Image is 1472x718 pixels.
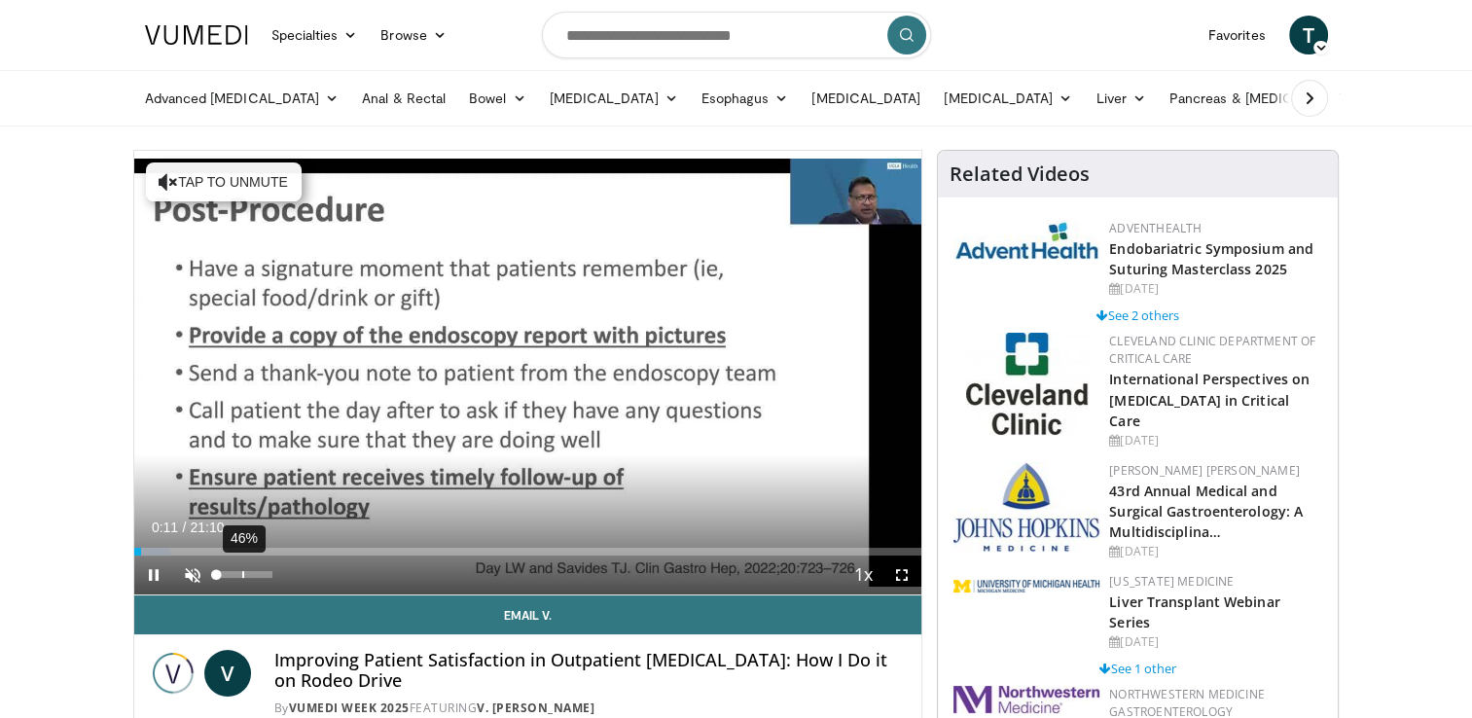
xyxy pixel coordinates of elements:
[183,520,187,535] span: /
[953,462,1099,552] img: c99d8ef4-c3cd-4e38-8428-4f59a70fa7e8.jpg.150x105_q85_autocrop_double_scale_upscale_version-0.2.jpg
[1099,660,1176,677] a: See 1 other
[350,79,457,118] a: Anal & Rectal
[190,520,224,535] span: 21:10
[1109,573,1234,590] a: [US_STATE] Medicine
[542,12,931,58] input: Search topics, interventions
[1109,432,1322,449] div: [DATE]
[1109,482,1303,541] a: 43rd Annual Medical and Surgical Gastroenterology: A Multidisciplina…
[457,79,537,118] a: Bowel
[1109,333,1315,367] a: Cleveland Clinic Department of Critical Care
[950,162,1090,186] h4: Related Videos
[260,16,370,54] a: Specialties
[953,220,1099,260] img: 5c3c682d-da39-4b33-93a5-b3fb6ba9580b.jpg.150x105_q85_autocrop_double_scale_upscale_version-0.2.jpg
[953,580,1099,592] img: 7efbc4f9-e78b-438d-b5a1-5a81cc36a986.png.150x105_q85_autocrop_double_scale_upscale_version-0.2.png
[882,556,921,594] button: Fullscreen
[844,556,882,594] button: Playback Rate
[1096,306,1179,324] a: See 2 others
[1109,239,1313,278] a: Endobariatric Symposium and Suturing Masterclass 2025
[134,595,922,634] a: Email V.
[146,162,302,201] button: Tap to unmute
[152,520,178,535] span: 0:11
[800,79,932,118] a: [MEDICAL_DATA]
[289,700,410,716] a: Vumedi Week 2025
[1289,16,1328,54] a: T
[274,650,907,692] h4: Improving Patient Satisfaction in Outpatient [MEDICAL_DATA]: How I Do it on Rodeo Drive
[953,686,1099,713] img: 37f2bdae-6af4-4c49-ae65-fb99e80643fa.png.150x105_q85_autocrop_double_scale_upscale_version-0.2.jpg
[150,650,197,697] img: Vumedi Week 2025
[369,16,458,54] a: Browse
[274,700,907,717] div: By FEATURING
[134,548,922,556] div: Progress Bar
[1109,280,1322,298] div: [DATE]
[1109,592,1279,631] a: Liver Transplant Webinar Series
[1084,79,1157,118] a: Liver
[217,571,272,578] div: Volume Level
[1109,633,1322,651] div: [DATE]
[133,79,351,118] a: Advanced [MEDICAL_DATA]
[145,25,248,45] img: VuMedi Logo
[1158,79,1385,118] a: Pancreas & [MEDICAL_DATA]
[134,556,173,594] button: Pause
[1197,16,1277,54] a: Favorites
[477,700,594,716] a: V. [PERSON_NAME]
[1109,220,1202,236] a: AdventHealth
[134,151,922,595] video-js: Video Player
[690,79,801,118] a: Esophagus
[538,79,690,118] a: [MEDICAL_DATA]
[966,333,1088,435] img: 5f0cf59e-536a-4b30-812c-ea06339c9532.jpg.150x105_q85_autocrop_double_scale_upscale_version-0.2.jpg
[173,556,212,594] button: Unmute
[1109,543,1322,560] div: [DATE]
[204,650,251,697] a: V
[1109,462,1300,479] a: [PERSON_NAME] [PERSON_NAME]
[1109,370,1310,429] a: International Perspectives on [MEDICAL_DATA] in Critical Care
[932,79,1084,118] a: [MEDICAL_DATA]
